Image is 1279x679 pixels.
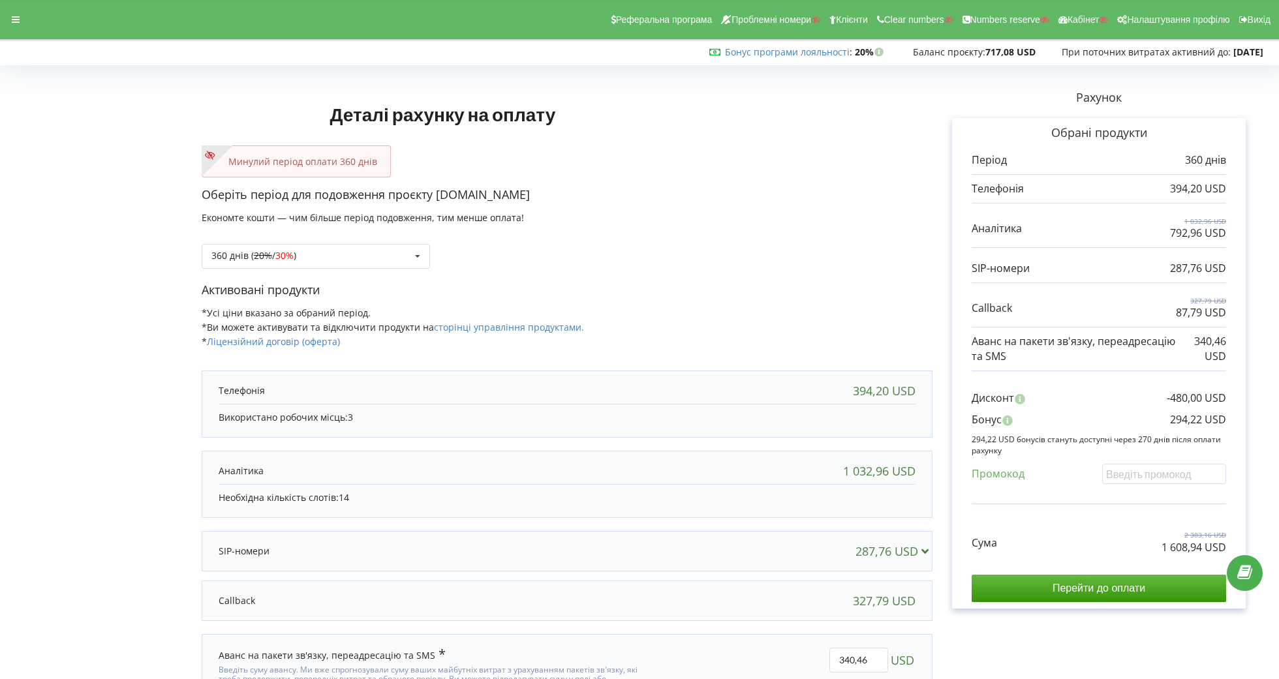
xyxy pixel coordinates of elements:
span: Numbers reserve [970,14,1040,25]
div: 360 днів ( / ) [211,251,296,260]
input: Перейти до оплати [972,575,1226,602]
a: сторінці управління продуктами. [434,321,584,333]
p: Обрані продукти [972,125,1226,142]
p: Callback [219,594,255,607]
p: SIP-номери [219,545,270,558]
p: 394,20 USD [1170,181,1226,196]
span: *Усі ціни вказано за обраний період. [202,307,371,319]
p: Необхідна кількість слотів: [219,491,916,504]
p: Промокод [972,466,1025,481]
span: : [725,46,852,58]
a: Ліцензійний договір (оферта) [207,335,340,348]
strong: 717,08 USD [985,46,1036,58]
p: 87,79 USD [1176,305,1226,320]
p: Телефонія [219,384,265,397]
p: 327,79 USD [1176,296,1226,305]
strong: 20% [855,46,887,58]
span: Проблемні номери [732,14,811,25]
a: Бонус програми лояльності [725,46,850,58]
div: 1 032,96 USD [843,464,916,477]
p: Період [972,153,1007,168]
div: Аванс на пакети зв'язку, переадресацію та SMS [219,648,446,662]
p: 1 032,96 USD [1170,217,1226,226]
p: Сума [972,536,997,551]
p: Callback [972,301,1012,316]
p: 340,46 USD [1178,334,1226,364]
p: -480,00 USD [1167,391,1226,406]
p: 2 383,16 USD [1162,530,1226,539]
p: Активовані продукти [202,282,932,299]
h1: Деталі рахунку на оплату [202,83,684,145]
span: 3 [348,411,353,423]
p: Аванс на пакети зв'язку, переадресацію та SMS [972,334,1178,364]
input: Введіть промокод [1102,464,1226,484]
p: SIP-номери [972,261,1030,276]
p: 792,96 USD [1170,226,1226,241]
p: Бонус [972,412,1002,427]
span: Вихід [1248,14,1271,25]
span: Баланс проєкту: [913,46,985,58]
strong: [DATE] [1233,46,1263,58]
span: Clear numbers [884,14,944,25]
div: 327,79 USD [853,594,916,607]
p: 287,76 USD [1170,261,1226,276]
span: 30% [275,249,294,262]
span: Кабінет [1068,14,1100,25]
p: Використано робочих місць: [219,411,916,424]
p: Дисконт [972,391,1014,406]
p: Аналітика [219,464,264,477]
span: Клієнти [836,14,868,25]
span: При поточних витратах активний до: [1062,46,1231,58]
p: 294,22 USD бонусів стануть доступні через 270 днів після оплати рахунку [972,434,1226,456]
p: Телефонія [972,181,1024,196]
span: Налаштування профілю [1127,14,1229,25]
span: Економте кошти — чим більше період подовження, тим менше оплата! [202,211,524,224]
div: 287,76 USD [855,545,934,558]
span: Реферальна програма [616,14,713,25]
p: Оберіть період для подовження проєкту [DOMAIN_NAME] [202,187,932,204]
p: Минулий період оплати 360 днів [215,155,377,168]
p: 360 днів [1185,153,1226,168]
span: *Ви можете активувати та відключити продукти на [202,321,584,333]
span: USD [891,648,914,672]
p: Рахунок [932,89,1265,106]
p: 294,22 USD [1170,412,1226,427]
span: 14 [339,491,349,504]
div: 394,20 USD [853,384,916,397]
p: 1 608,94 USD [1162,540,1226,555]
p: Аналітика [972,221,1022,236]
s: 20% [254,249,272,262]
